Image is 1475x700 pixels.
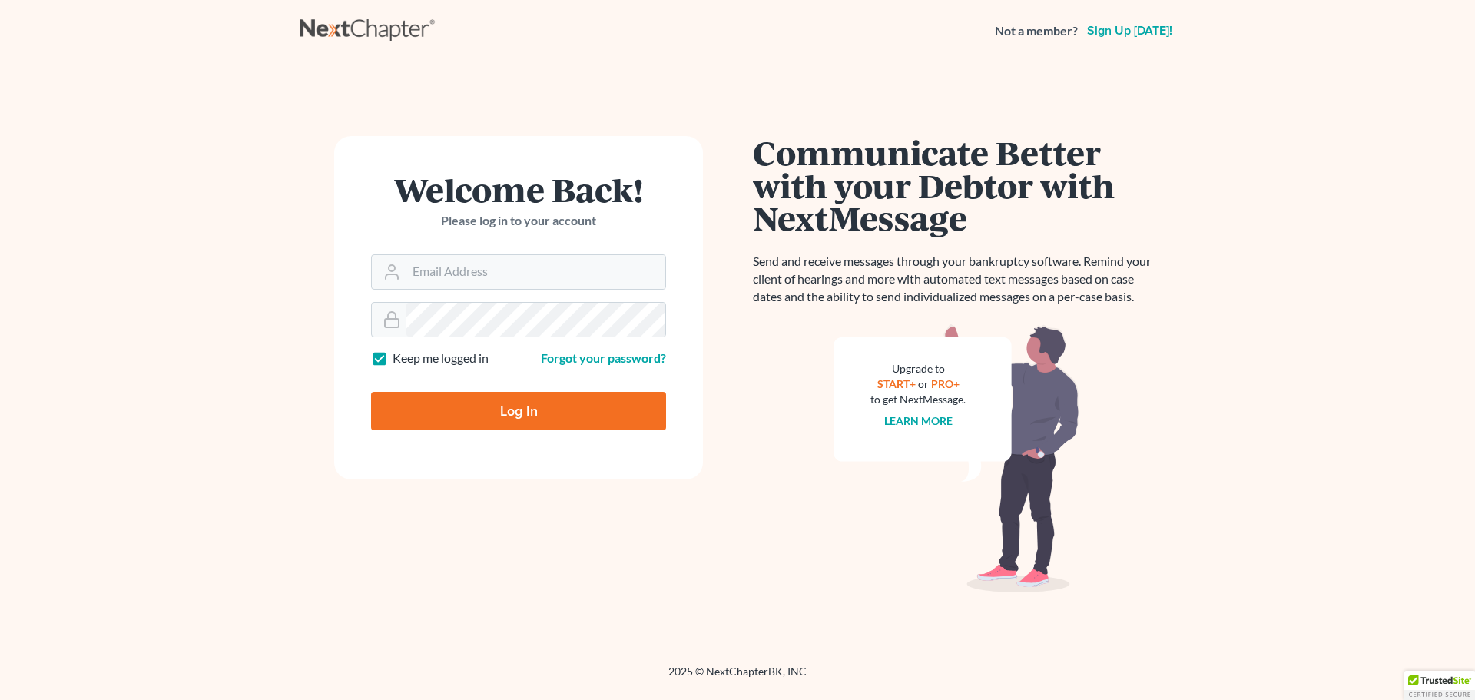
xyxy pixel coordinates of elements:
[393,350,489,367] label: Keep me logged in
[884,414,953,427] a: Learn more
[300,664,1175,692] div: 2025 © NextChapterBK, INC
[753,136,1160,234] h1: Communicate Better with your Debtor with NextMessage
[870,392,966,407] div: to get NextMessage.
[371,212,666,230] p: Please log in to your account
[1404,671,1475,700] div: TrustedSite Certified
[918,377,929,390] span: or
[834,324,1079,593] img: nextmessage_bg-59042aed3d76b12b5cd301f8e5b87938c9018125f34e5fa2b7a6b67550977c72.svg
[1084,25,1175,37] a: Sign up [DATE]!
[371,173,666,206] h1: Welcome Back!
[753,253,1160,306] p: Send and receive messages through your bankruptcy software. Remind your client of hearings and mo...
[877,377,916,390] a: START+
[541,350,666,365] a: Forgot your password?
[931,377,960,390] a: PRO+
[995,22,1078,40] strong: Not a member?
[371,392,666,430] input: Log In
[406,255,665,289] input: Email Address
[870,361,966,377] div: Upgrade to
